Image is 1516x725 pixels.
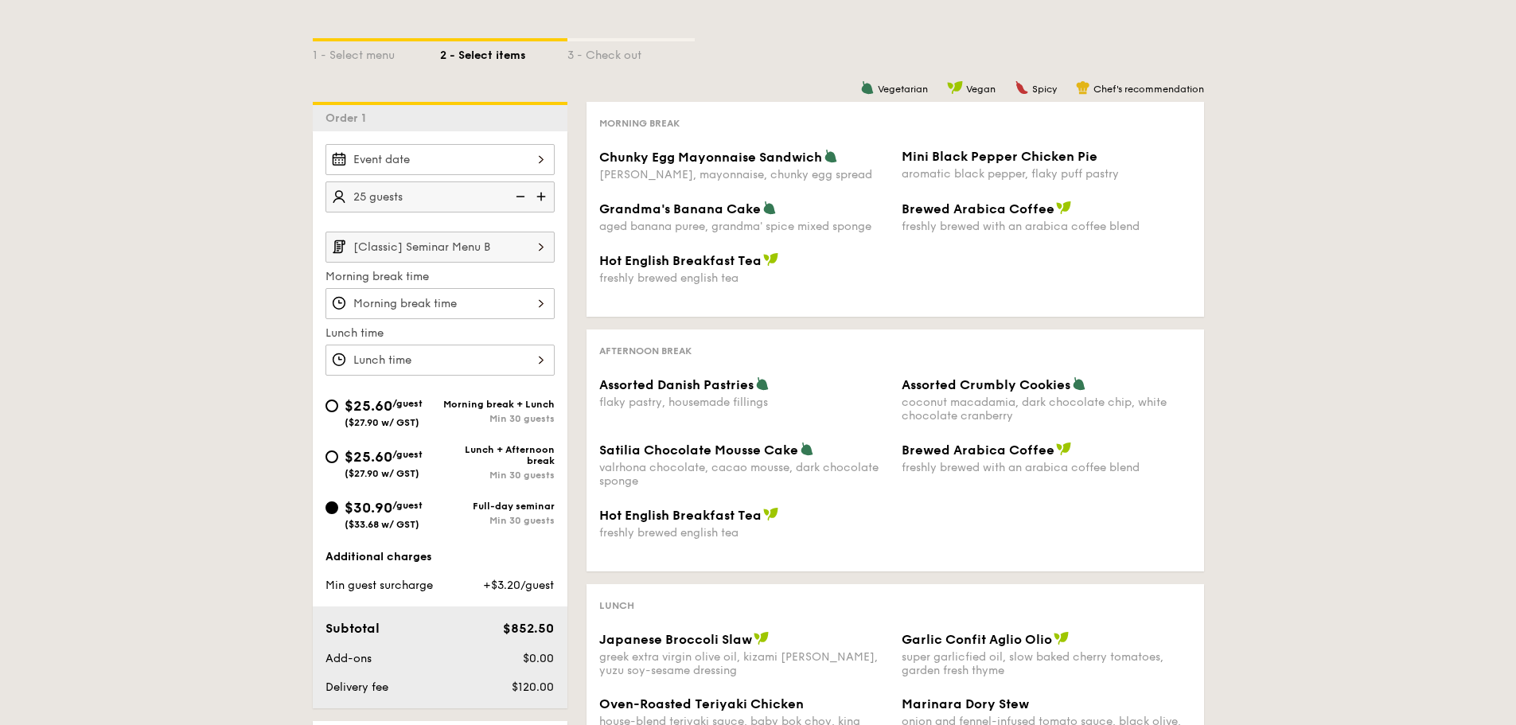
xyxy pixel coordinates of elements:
[325,111,372,125] span: Order 1
[440,470,555,481] div: Min 30 guests
[902,696,1029,711] span: Marinara Dory Stew
[440,444,555,466] div: Lunch + Afternoon break
[599,271,889,285] div: freshly brewed english tea
[902,377,1070,392] span: Assorted Crumbly Cookies
[599,377,754,392] span: Assorted Danish Pastries
[1072,376,1086,391] img: icon-vegetarian.fe4039eb.svg
[902,167,1191,181] div: aromatic black pepper, flaky puff pastry
[599,396,889,409] div: flaky pastry, housemade fillings
[902,442,1054,458] span: Brewed Arabica Coffee
[440,41,567,64] div: 2 - Select items
[567,41,695,64] div: 3 - Check out
[345,468,419,479] span: ($27.90 w/ GST)
[1032,84,1057,95] span: Spicy
[313,41,440,64] div: 1 - Select menu
[392,398,423,409] span: /guest
[599,168,889,181] div: [PERSON_NAME], mayonnaise, chunky egg spread
[860,80,875,95] img: icon-vegetarian.fe4039eb.svg
[902,201,1054,216] span: Brewed Arabica Coffee
[599,442,798,458] span: Satilia Chocolate Mousse Cake
[483,579,554,592] span: +$3.20/guest
[763,252,779,267] img: icon-vegan.f8ff3823.svg
[325,549,555,565] div: Additional charges
[1056,201,1072,215] img: icon-vegan.f8ff3823.svg
[599,201,761,216] span: Grandma's Banana Cake
[902,650,1191,677] div: super garlicfied oil, slow baked cherry tomatoes, garden fresh thyme
[599,150,822,165] span: Chunky Egg Mayonnaise Sandwich
[599,526,889,540] div: freshly brewed english tea
[440,515,555,526] div: Min 30 guests
[392,500,423,511] span: /guest
[325,652,372,665] span: Add-ons
[345,519,419,530] span: ($33.68 w/ GST)
[523,652,554,665] span: $0.00
[440,501,555,512] div: Full-day seminar
[325,501,338,514] input: $30.90/guest($33.68 w/ GST)Full-day seminarMin 30 guests
[902,632,1052,647] span: Garlic Confit Aglio Olio
[1054,631,1070,645] img: icon-vegan.f8ff3823.svg
[762,201,777,215] img: icon-vegetarian.fe4039eb.svg
[1056,442,1072,456] img: icon-vegan.f8ff3823.svg
[325,400,338,412] input: $25.60/guest($27.90 w/ GST)Morning break + LunchMin 30 guests
[345,397,392,415] span: $25.60
[902,396,1191,423] div: coconut macadamia, dark chocolate chip, white chocolate cranberry
[599,253,762,268] span: Hot English Breakfast Tea
[599,461,889,488] div: valrhona chocolate, cacao mousse, dark chocolate sponge
[800,442,814,456] img: icon-vegetarian.fe4039eb.svg
[325,325,555,341] label: Lunch time
[902,220,1191,233] div: freshly brewed with an arabica coffee blend
[325,680,388,694] span: Delivery fee
[599,508,762,523] span: Hot English Breakfast Tea
[345,499,392,516] span: $30.90
[1076,80,1090,95] img: icon-chef-hat.a58ddaea.svg
[503,621,554,636] span: $852.50
[599,220,889,233] div: aged banana puree, grandma' spice mixed sponge
[966,84,996,95] span: Vegan
[599,600,634,611] span: Lunch
[325,181,555,212] input: Number of guests
[1015,80,1029,95] img: icon-spicy.37a8142b.svg
[325,288,555,319] input: Morning break time
[755,376,770,391] img: icon-vegetarian.fe4039eb.svg
[507,181,531,212] img: icon-reduce.1d2dbef1.svg
[824,149,838,163] img: icon-vegetarian.fe4039eb.svg
[325,450,338,463] input: $25.60/guest($27.90 w/ GST)Lunch + Afternoon breakMin 30 guests
[325,621,380,636] span: Subtotal
[531,181,555,212] img: icon-add.58712e84.svg
[599,650,889,677] div: greek extra virgin olive oil, kizami [PERSON_NAME], yuzu soy-sesame dressing
[440,399,555,410] div: Morning break + Lunch
[1093,84,1204,95] span: Chef's recommendation
[754,631,770,645] img: icon-vegan.f8ff3823.svg
[599,345,692,357] span: Afternoon break
[902,461,1191,474] div: freshly brewed with an arabica coffee blend
[947,80,963,95] img: icon-vegan.f8ff3823.svg
[325,269,555,285] label: Morning break time
[345,448,392,466] span: $25.60
[902,149,1097,164] span: Mini Black Pepper Chicken Pie
[345,417,419,428] span: ($27.90 w/ GST)
[763,507,779,521] img: icon-vegan.f8ff3823.svg
[392,449,423,460] span: /guest
[512,680,554,694] span: $120.00
[599,118,680,129] span: Morning break
[440,413,555,424] div: Min 30 guests
[599,632,752,647] span: Japanese Broccoli Slaw
[325,579,433,592] span: Min guest surcharge
[528,232,555,262] img: icon-chevron-right.3c0dfbd6.svg
[599,696,804,711] span: Oven-Roasted Teriyaki Chicken
[325,144,555,175] input: Event date
[325,345,555,376] input: Lunch time
[878,84,928,95] span: Vegetarian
